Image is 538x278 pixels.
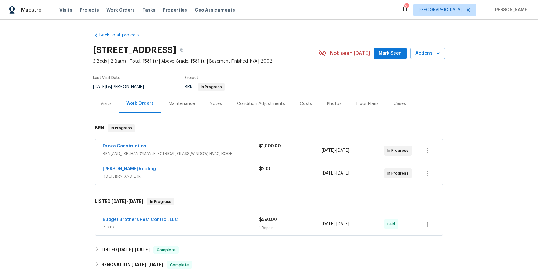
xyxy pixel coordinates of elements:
[80,7,99,13] span: Projects
[410,48,445,59] button: Actions
[126,100,154,107] div: Work Orders
[118,247,150,252] span: -
[322,171,335,175] span: [DATE]
[148,262,163,267] span: [DATE]
[118,247,133,252] span: [DATE]
[103,144,146,148] a: Droza Construction
[93,257,445,272] div: RENOVATION [DATE]-[DATE]Complete
[322,170,349,176] span: -
[404,4,409,10] div: 21
[93,83,151,91] div: by [PERSON_NAME]
[259,144,281,148] span: $1,000.00
[131,262,163,267] span: -
[103,218,178,222] a: Budget Brothers Pest Control, LLC
[259,225,322,231] div: 1 Repair
[131,262,146,267] span: [DATE]
[387,147,411,154] span: In Progress
[327,101,342,107] div: Photos
[300,101,312,107] div: Costs
[93,76,120,79] span: Last Visit Date
[374,48,407,59] button: Mark Seen
[394,101,406,107] div: Cases
[237,101,285,107] div: Condition Adjustments
[93,47,176,53] h2: [STREET_ADDRESS]
[491,7,529,13] span: [PERSON_NAME]
[95,124,104,132] h6: BRN
[93,85,106,89] span: [DATE]
[322,147,349,154] span: -
[336,148,349,153] span: [DATE]
[210,101,222,107] div: Notes
[93,242,445,257] div: LISTED [DATE]-[DATE]Complete
[93,32,153,38] a: Back to all projects
[128,199,143,204] span: [DATE]
[95,198,143,205] h6: LISTED
[198,85,224,89] span: In Progress
[101,246,150,254] h6: LISTED
[148,199,174,205] span: In Progress
[163,7,187,13] span: Properties
[111,199,126,204] span: [DATE]
[59,7,72,13] span: Visits
[142,8,155,12] span: Tasks
[387,221,398,227] span: Paid
[419,7,462,13] span: [GEOGRAPHIC_DATA]
[259,218,277,222] span: $590.00
[101,261,163,269] h6: RENOVATION
[93,118,445,138] div: BRN In Progress
[259,167,272,171] span: $2.00
[106,7,135,13] span: Work Orders
[356,101,379,107] div: Floor Plans
[168,262,191,268] span: Complete
[379,50,402,57] span: Mark Seen
[111,199,143,204] span: -
[176,45,187,56] button: Copy Address
[154,247,178,253] span: Complete
[387,170,411,176] span: In Progress
[330,50,370,56] span: Not seen [DATE]
[135,247,150,252] span: [DATE]
[21,7,42,13] span: Maestro
[185,85,225,89] span: BRN
[101,101,111,107] div: Visits
[322,221,349,227] span: -
[103,224,259,230] span: PESTS
[336,222,349,226] span: [DATE]
[103,167,156,171] a: [PERSON_NAME] Roofing
[322,222,335,226] span: [DATE]
[169,101,195,107] div: Maintenance
[108,125,134,131] span: In Progress
[103,173,259,180] span: ROOF, BRN_AND_LRR
[93,192,445,212] div: LISTED [DATE]-[DATE]In Progress
[195,7,235,13] span: Geo Assignments
[415,50,440,57] span: Actions
[93,58,319,65] span: 3 Beds | 2 Baths | Total: 1581 ft² | Above Grade: 1581 ft² | Basement Finished: N/A | 2002
[185,76,198,79] span: Project
[336,171,349,175] span: [DATE]
[103,151,259,157] span: BRN_AND_LRR, HANDYMAN, ELECTRICAL, GLASS_WINDOW, HVAC, ROOF
[322,148,335,153] span: [DATE]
